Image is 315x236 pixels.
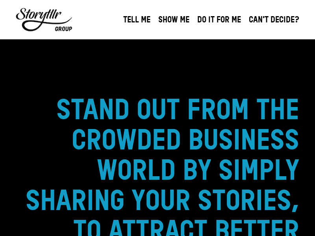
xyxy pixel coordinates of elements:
a: CAN'T DECIDE? [249,14,299,26]
a: SHOW ME [158,14,189,26]
a: TELL ME [123,14,150,26]
iframe: Chat Widget [173,107,315,236]
img: Storytllr Group [16,8,72,31]
a: DO IT FOR ME [197,14,241,26]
